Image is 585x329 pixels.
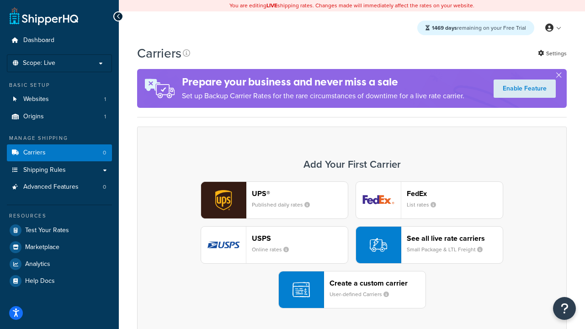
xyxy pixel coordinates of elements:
span: Shipping Rules [23,166,66,174]
li: Websites [7,91,112,108]
span: Scope: Live [23,59,55,67]
a: Enable Feature [494,80,556,98]
small: Online rates [252,245,296,254]
div: remaining on your Free Trial [417,21,534,35]
strong: 1469 days [432,24,457,32]
header: FedEx [407,189,503,198]
header: Create a custom carrier [330,279,425,287]
small: User-defined Carriers [330,290,396,298]
span: 1 [104,96,106,103]
header: See all live rate carriers [407,234,503,243]
p: Set up Backup Carrier Rates for the rare circumstances of downtime for a live rate carrier. [182,90,464,102]
button: See all live rate carriersSmall Package & LTL Freight [356,226,503,264]
button: Create a custom carrierUser-defined Carriers [278,271,426,308]
span: Advanced Features [23,183,79,191]
span: Dashboard [23,37,54,44]
span: Marketplace [25,244,59,251]
img: ad-rules-rateshop-fe6ec290ccb7230408bd80ed9643f0289d75e0ffd9eb532fc0e269fcd187b520.png [137,69,182,108]
span: Analytics [25,260,50,268]
a: Carriers 0 [7,144,112,161]
button: fedEx logoFedExList rates [356,181,503,219]
a: Settings [538,47,567,60]
button: ups logoUPS®Published daily rates [201,181,348,219]
a: ShipperHQ Home [10,7,78,25]
img: usps logo [201,227,246,263]
h3: Add Your First Carrier [147,159,557,170]
div: Resources [7,212,112,220]
li: Advanced Features [7,179,112,196]
a: Analytics [7,256,112,272]
span: Help Docs [25,277,55,285]
div: Basic Setup [7,81,112,89]
small: Published daily rates [252,201,317,209]
span: 1 [104,113,106,121]
a: Advanced Features 0 [7,179,112,196]
a: Test Your Rates [7,222,112,239]
span: 0 [103,149,106,157]
a: Shipping Rules [7,162,112,179]
b: LIVE [266,1,277,10]
img: ups logo [201,182,246,218]
a: Help Docs [7,273,112,289]
img: fedEx logo [356,182,401,218]
a: Origins 1 [7,108,112,125]
span: Test Your Rates [25,227,69,234]
li: Carriers [7,144,112,161]
span: Origins [23,113,44,121]
span: 0 [103,183,106,191]
header: USPS [252,234,348,243]
a: Marketplace [7,239,112,255]
img: icon-carrier-custom-c93b8a24.svg [292,281,310,298]
small: Small Package & LTL Freight [407,245,490,254]
a: Dashboard [7,32,112,49]
img: icon-carrier-liverate-becf4550.svg [370,236,387,254]
h1: Carriers [137,44,181,62]
button: usps logoUSPSOnline rates [201,226,348,264]
h4: Prepare your business and never miss a sale [182,74,464,90]
span: Carriers [23,149,46,157]
li: Origins [7,108,112,125]
small: List rates [407,201,443,209]
div: Manage Shipping [7,134,112,142]
span: Websites [23,96,49,103]
header: UPS® [252,189,348,198]
a: Websites 1 [7,91,112,108]
button: Open Resource Center [553,297,576,320]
